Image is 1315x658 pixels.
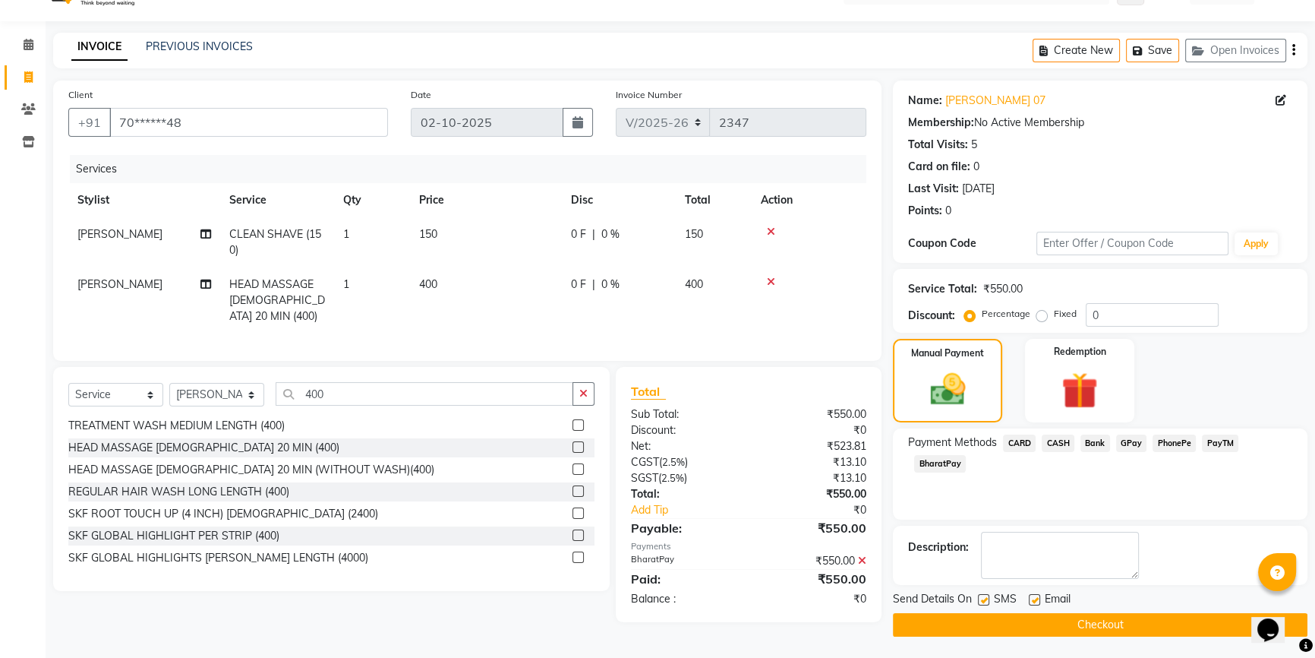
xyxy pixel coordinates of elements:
[749,519,878,537] div: ₹550.00
[914,455,966,473] span: BharatPay
[908,203,942,219] div: Points:
[71,33,128,61] a: INVOICE
[592,226,595,242] span: |
[77,227,162,241] span: [PERSON_NAME]
[908,115,1292,131] div: No Active Membership
[68,88,93,102] label: Client
[1042,435,1074,452] span: CASH
[1050,368,1109,413] img: _gift.svg
[1235,233,1278,255] button: Apply
[1126,39,1179,62] button: Save
[945,93,1045,109] a: [PERSON_NAME] 07
[971,137,977,153] div: 5
[893,613,1307,637] button: Checkout
[571,277,586,293] span: 0 F
[620,454,749,470] div: ( )
[1153,435,1196,452] span: PhonePe
[749,553,878,569] div: ₹550.00
[620,502,771,518] a: Add Tip
[631,384,666,400] span: Total
[749,422,878,438] div: ₹0
[662,456,685,468] span: 2.5%
[592,277,595,293] span: |
[220,183,334,217] th: Service
[620,591,749,607] div: Balance :
[973,159,979,175] div: 0
[631,540,867,553] div: Payments
[983,281,1023,297] div: ₹550.00
[631,471,658,485] span: SGST
[749,407,878,422] div: ₹550.00
[1185,39,1286,62] button: Open Invoices
[661,472,684,484] span: 2.5%
[146,40,253,53] a: PREVIOUS INVOICES
[109,108,388,137] input: Search by Name/Mobile/Email/Code
[77,277,162,291] span: [PERSON_NAME]
[620,486,749,502] div: Total:
[945,203,951,219] div: 0
[908,435,997,451] span: Payment Methods
[893,591,972,610] span: Send Details On
[68,108,111,137] button: +91
[752,183,866,217] th: Action
[908,137,968,153] div: Total Visits:
[749,454,878,470] div: ₹13.10
[1003,435,1036,452] span: CARD
[1054,307,1077,321] label: Fixed
[562,183,676,217] th: Disc
[68,484,289,500] div: REGULAR HAIR WASH LONG LENGTH (400)
[749,486,878,502] div: ₹550.00
[908,539,969,555] div: Description:
[749,591,878,607] div: ₹0
[68,440,339,456] div: HEAD MASSAGE [DEMOGRAPHIC_DATA] 20 MIN (400)
[908,308,955,324] div: Discount:
[620,553,749,569] div: BharatPay
[68,506,378,522] div: SKF ROOT TOUCH UP (4 INCH) [DEMOGRAPHIC_DATA] (2400)
[749,470,878,486] div: ₹13.10
[334,183,410,217] th: Qty
[1036,232,1228,255] input: Enter Offer / Coupon Code
[601,226,620,242] span: 0 %
[908,281,977,297] div: Service Total:
[1045,591,1071,610] span: Email
[908,93,942,109] div: Name:
[994,591,1017,610] span: SMS
[343,227,349,241] span: 1
[908,159,970,175] div: Card on file:
[919,369,976,410] img: _cash.svg
[962,181,995,197] div: [DATE]
[1251,597,1300,643] iframe: chat widget
[620,407,749,422] div: Sub Total:
[631,455,659,469] span: CGST
[908,236,1036,251] div: Coupon Code
[770,502,878,518] div: ₹0
[620,470,749,486] div: ( )
[982,307,1030,321] label: Percentage
[276,382,573,406] input: Search or Scan
[1202,435,1238,452] span: PayTM
[1054,345,1106,359] label: Redemption
[620,570,749,588] div: Paid:
[1033,39,1120,62] button: Create New
[620,519,749,537] div: Payable:
[419,277,437,291] span: 400
[685,277,703,291] span: 400
[908,115,974,131] div: Membership:
[601,277,620,293] span: 0 %
[616,88,682,102] label: Invoice Number
[749,438,878,454] div: ₹523.81
[685,227,703,241] span: 150
[911,346,984,360] label: Manual Payment
[68,528,279,544] div: SKF GLOBAL HIGHLIGHT PER STRIP (400)
[343,277,349,291] span: 1
[908,181,959,197] div: Last Visit:
[68,418,285,434] div: TREATMENT WASH MEDIUM LENGTH (400)
[411,88,431,102] label: Date
[70,155,878,183] div: Services
[229,277,325,323] span: HEAD MASSAGE [DEMOGRAPHIC_DATA] 20 MIN (400)
[68,183,220,217] th: Stylist
[419,227,437,241] span: 150
[749,570,878,588] div: ₹550.00
[620,438,749,454] div: Net:
[1080,435,1110,452] span: Bank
